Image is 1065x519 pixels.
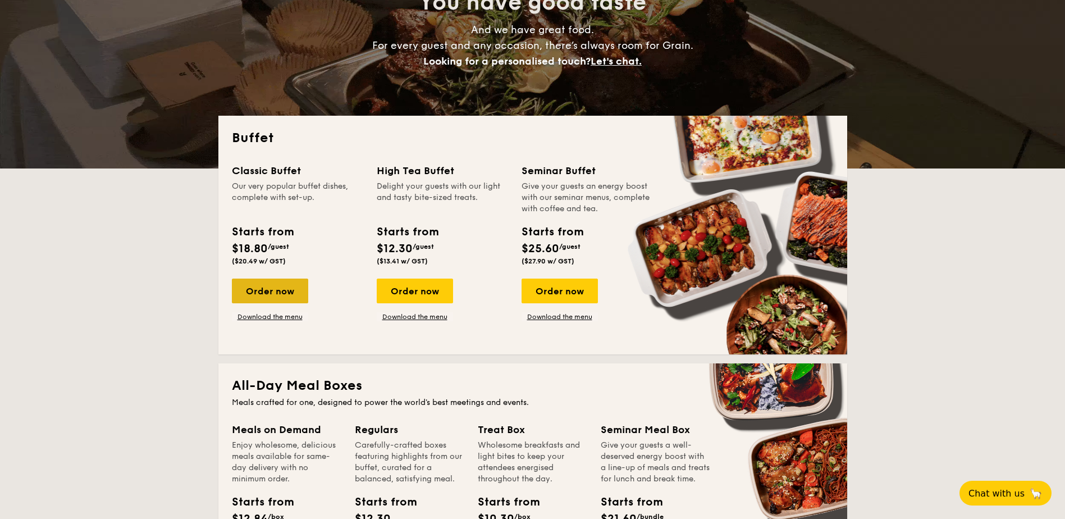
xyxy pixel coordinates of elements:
div: Starts from [522,224,583,240]
span: $12.30 [377,242,413,256]
div: High Tea Buffet [377,163,508,179]
div: Seminar Buffet [522,163,653,179]
div: Regulars [355,422,464,438]
span: $25.60 [522,242,559,256]
div: Wholesome breakfasts and light bites to keep your attendees energised throughout the day. [478,440,587,485]
div: Meals crafted for one, designed to power the world's best meetings and events. [232,397,834,408]
span: Chat with us [968,488,1025,499]
span: ($13.41 w/ GST) [377,257,428,265]
span: /guest [559,243,581,251]
h2: Buffet [232,129,834,147]
div: Enjoy wholesome, delicious meals available for same-day delivery with no minimum order. [232,440,341,485]
div: Starts from [232,224,293,240]
div: Order now [522,279,598,303]
div: Starts from [232,494,282,511]
div: Starts from [601,494,651,511]
div: Treat Box [478,422,587,438]
div: Classic Buffet [232,163,363,179]
div: Carefully-crafted boxes featuring highlights from our buffet, curated for a balanced, satisfying ... [355,440,464,485]
div: Order now [377,279,453,303]
h2: All-Day Meal Boxes [232,377,834,395]
a: Download the menu [522,312,598,321]
span: Looking for a personalised touch? [423,55,591,67]
span: /guest [413,243,434,251]
span: /guest [268,243,289,251]
div: Our very popular buffet dishes, complete with set-up. [232,181,363,215]
div: Give your guests a well-deserved energy boost with a line-up of meals and treats for lunch and br... [601,440,710,485]
div: Starts from [478,494,528,511]
a: Download the menu [232,312,308,321]
div: Starts from [355,494,405,511]
button: Chat with us🦙 [959,481,1052,506]
span: $18.80 [232,242,268,256]
div: Order now [232,279,308,303]
span: Let's chat. [591,55,642,67]
div: Delight your guests with our light and tasty bite-sized treats. [377,181,508,215]
span: ($20.49 w/ GST) [232,257,286,265]
span: And we have great food. For every guest and any occasion, there’s always room for Grain. [372,24,693,67]
div: Starts from [377,224,438,240]
div: Seminar Meal Box [601,422,710,438]
span: 🦙 [1029,487,1043,500]
div: Give your guests an energy boost with our seminar menus, complete with coffee and tea. [522,181,653,215]
span: ($27.90 w/ GST) [522,257,574,265]
a: Download the menu [377,312,453,321]
div: Meals on Demand [232,422,341,438]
